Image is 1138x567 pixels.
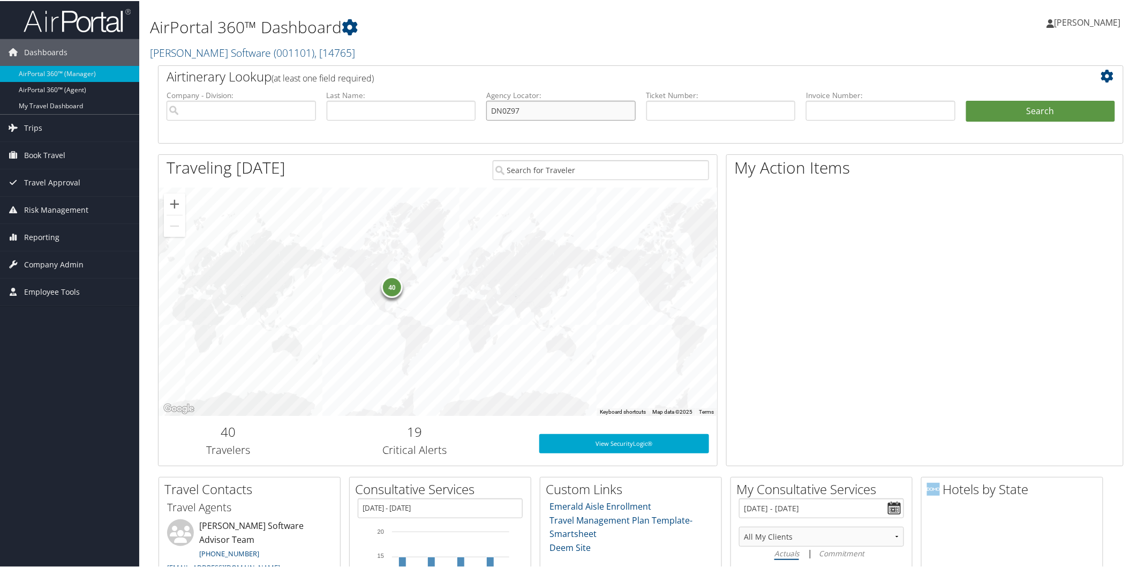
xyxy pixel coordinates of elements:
[550,513,693,539] a: Travel Management Plan Template- Smartsheet
[164,214,185,236] button: Zoom out
[378,527,384,534] tspan: 20
[24,250,84,277] span: Company Admin
[24,141,65,168] span: Book Travel
[819,547,864,557] i: Commitment
[274,44,314,59] span: ( 001101 )
[327,89,476,100] label: Last Name:
[927,479,1103,497] h2: Hotels by State
[486,89,636,100] label: Agency Locator:
[600,407,646,415] button: Keyboard shortcuts
[161,401,197,415] a: Open this area in Google Maps (opens a new window)
[1054,16,1121,27] span: [PERSON_NAME]
[493,159,710,179] input: Search for Traveler
[199,548,259,557] a: [PHONE_NUMBER]
[272,71,374,83] span: (at least one field required)
[24,168,80,195] span: Travel Approval
[539,433,710,452] a: View SecurityLogic®
[167,422,290,440] h2: 40
[378,551,384,558] tspan: 15
[164,192,185,214] button: Zoom in
[739,546,904,559] div: |
[736,479,912,497] h2: My Consultative Services
[24,114,42,140] span: Trips
[167,89,316,100] label: Company - Division:
[167,66,1035,85] h2: Airtinerary Lookup
[306,422,523,440] h2: 19
[167,155,285,178] h1: Traveling [DATE]
[966,100,1116,121] button: Search
[24,7,131,32] img: airportal-logo.png
[24,278,80,304] span: Employee Tools
[646,89,796,100] label: Ticket Number:
[167,499,332,514] h3: Travel Agents
[306,442,523,457] h3: Critical Alerts
[550,499,652,511] a: Emerald Aisle Enrollment
[314,44,355,59] span: , [ 14765 ]
[24,223,59,250] span: Reporting
[1047,5,1132,38] a: [PERSON_NAME]
[546,479,721,497] h2: Custom Links
[150,44,355,59] a: [PERSON_NAME] Software
[24,196,88,222] span: Risk Management
[550,541,591,553] a: Deem Site
[150,15,804,38] h1: AirPortal 360™ Dashboard
[381,275,403,296] div: 40
[774,547,799,557] i: Actuals
[355,479,531,497] h2: Consultative Services
[806,89,955,100] label: Invoice Number:
[167,442,290,457] h3: Travelers
[652,408,692,414] span: Map data ©2025
[699,408,714,414] a: Terms (opens in new tab)
[24,38,67,65] span: Dashboards
[164,479,340,497] h2: Travel Contacts
[727,155,1124,178] h1: My Action Items
[161,401,197,415] img: Google
[927,482,940,495] img: domo-logo.png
